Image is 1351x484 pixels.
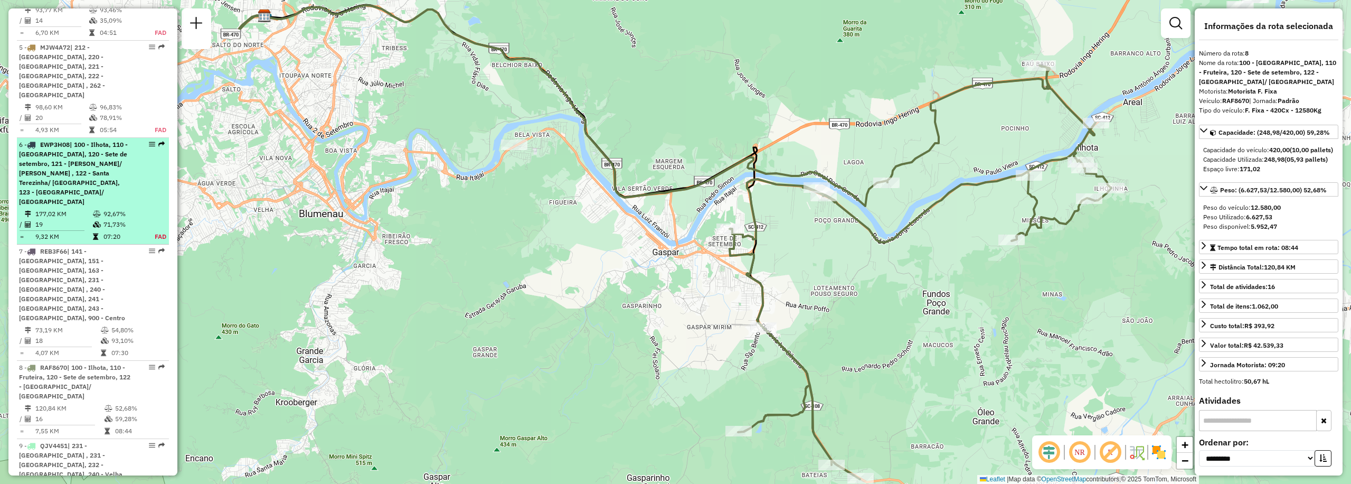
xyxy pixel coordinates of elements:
td: 7,55 KM [35,426,104,436]
a: Capacidade: (248,98/420,00) 59,28% [1199,125,1338,139]
strong: RAF8670 [1222,97,1249,105]
span: MJW4A72 [40,43,70,51]
td: = [19,348,24,358]
span: | 100 - Ilhota, 110 - Fruteira, 120 - Sete de setembro, 122 - [GEOGRAPHIC_DATA]/ [GEOGRAPHIC_DATA] [19,364,130,400]
td: 93,10% [111,336,164,346]
i: Distância Total [25,104,31,110]
strong: 16 [1268,283,1275,291]
a: Distância Total:120,84 KM [1199,259,1338,274]
i: Distância Total [25,405,31,412]
div: Peso Utilizado: [1203,212,1334,222]
div: Motorista: [1199,87,1338,96]
i: % de utilização da cubagem [93,221,101,228]
i: % de utilização da cubagem [105,416,112,422]
td: 19 [35,219,92,230]
a: Tempo total em rota: 08:44 [1199,240,1338,254]
em: Opções [149,442,155,449]
h4: Informações da rota selecionada [1199,21,1338,31]
label: Ordenar por: [1199,436,1338,449]
span: | 100 - Ilhota, 110 - [GEOGRAPHIC_DATA], 120 - Sete de setembro, 121 - [PERSON_NAME]/ [PERSON_NAM... [19,141,128,206]
span: | Jornada: [1249,97,1299,105]
td: 08:44 [115,426,165,436]
span: 7 - [19,247,125,322]
div: Nome da rota: [1199,58,1338,87]
a: Peso: (6.627,53/12.580,00) 52,68% [1199,182,1338,197]
td: 96,83% [99,102,143,113]
td: 71,73% [103,219,144,230]
span: Ocultar NR [1067,440,1092,465]
td: 20 [35,113,89,123]
a: Valor total:R$ 42.539,33 [1199,338,1338,352]
td: 120,84 KM [35,403,104,414]
td: 04:51 [99,27,143,38]
strong: 420,00 [1269,146,1290,154]
td: = [19,27,24,38]
div: Capacidade: (248,98/420,00) 59,28% [1199,141,1338,178]
span: | 141 - [GEOGRAPHIC_DATA], 151 - [GEOGRAPHIC_DATA], 163 - [GEOGRAPHIC_DATA], 231 - [GEOGRAPHIC_DA... [19,247,125,322]
div: Capacidade do veículo: [1203,145,1334,155]
td: 78,91% [99,113,143,123]
i: % de utilização do peso [101,327,109,333]
td: 9,32 KM [35,231,92,242]
em: Opções [149,248,155,254]
i: % de utilização do peso [93,211,101,217]
strong: 248,98 [1264,155,1284,163]
strong: F. Fixa - 420Cx - 12580Kg [1245,106,1321,114]
div: Tipo do veículo: [1199,106,1338,115]
div: Map data © contributors,© 2025 TomTom, Microsoft [977,475,1199,484]
i: % de utilização do peso [105,405,112,412]
td: 52,68% [115,403,165,414]
em: Rota exportada [158,442,165,449]
i: Total de Atividades [25,416,31,422]
a: Total de itens:1.062,00 [1199,299,1338,313]
div: Custo total: [1210,321,1274,331]
span: − [1182,454,1188,467]
div: Jornada Motorista: 09:20 [1210,360,1285,370]
strong: 100 - [GEOGRAPHIC_DATA], 110 - Fruteira, 120 - Sete de setembro, 122 - [GEOGRAPHIC_DATA]/ [GEOGRA... [1199,59,1336,86]
a: Total de atividades:16 [1199,279,1338,293]
span: | [1007,476,1008,483]
span: 120,84 KM [1264,263,1296,271]
div: Espaço livre: [1203,164,1334,174]
span: + [1182,438,1188,451]
i: Tempo total em rota [89,30,95,36]
td: FAD [143,125,167,135]
em: Rota exportada [158,248,165,254]
div: Capacidade Utilizada: [1203,155,1334,164]
td: / [19,414,24,424]
a: Zoom out [1177,453,1193,469]
td: 4,93 KM [35,125,89,135]
a: OpenStreetMap [1042,476,1087,483]
img: CDD Blumenau [258,9,271,23]
td: 98,60 KM [35,102,89,113]
div: Valor total: [1210,341,1283,350]
td: 35,09% [99,15,143,26]
span: RAF8670 [40,364,67,371]
span: Capacidade: (248,98/420,00) 59,28% [1218,128,1330,136]
td: 4,07 KM [35,348,100,358]
td: / [19,113,24,123]
img: Exibir/Ocultar setores [1150,444,1167,461]
strong: (10,00 pallets) [1290,146,1333,154]
strong: 50,67 hL [1244,377,1269,385]
span: Ocultar deslocamento [1036,440,1062,465]
i: Total de Atividades [25,17,31,24]
strong: 12.580,00 [1251,203,1281,211]
span: Tempo total em rota: 08:44 [1217,244,1298,252]
td: 59,28% [115,414,165,424]
em: Rota exportada [158,364,165,370]
span: REB3F66 [40,247,67,255]
i: Tempo total em rota [101,350,106,356]
td: / [19,219,24,230]
span: 5 - [19,43,105,99]
div: Total de itens: [1210,302,1278,311]
em: Opções [149,364,155,370]
strong: 5.952,47 [1251,222,1277,230]
a: Custo total:R$ 393,92 [1199,318,1338,332]
td: 93,77 KM [35,5,89,15]
i: % de utilização da cubagem [101,338,109,344]
td: 16 [35,414,104,424]
td: = [19,426,24,436]
td: = [19,231,24,242]
td: 93,46% [99,5,143,15]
